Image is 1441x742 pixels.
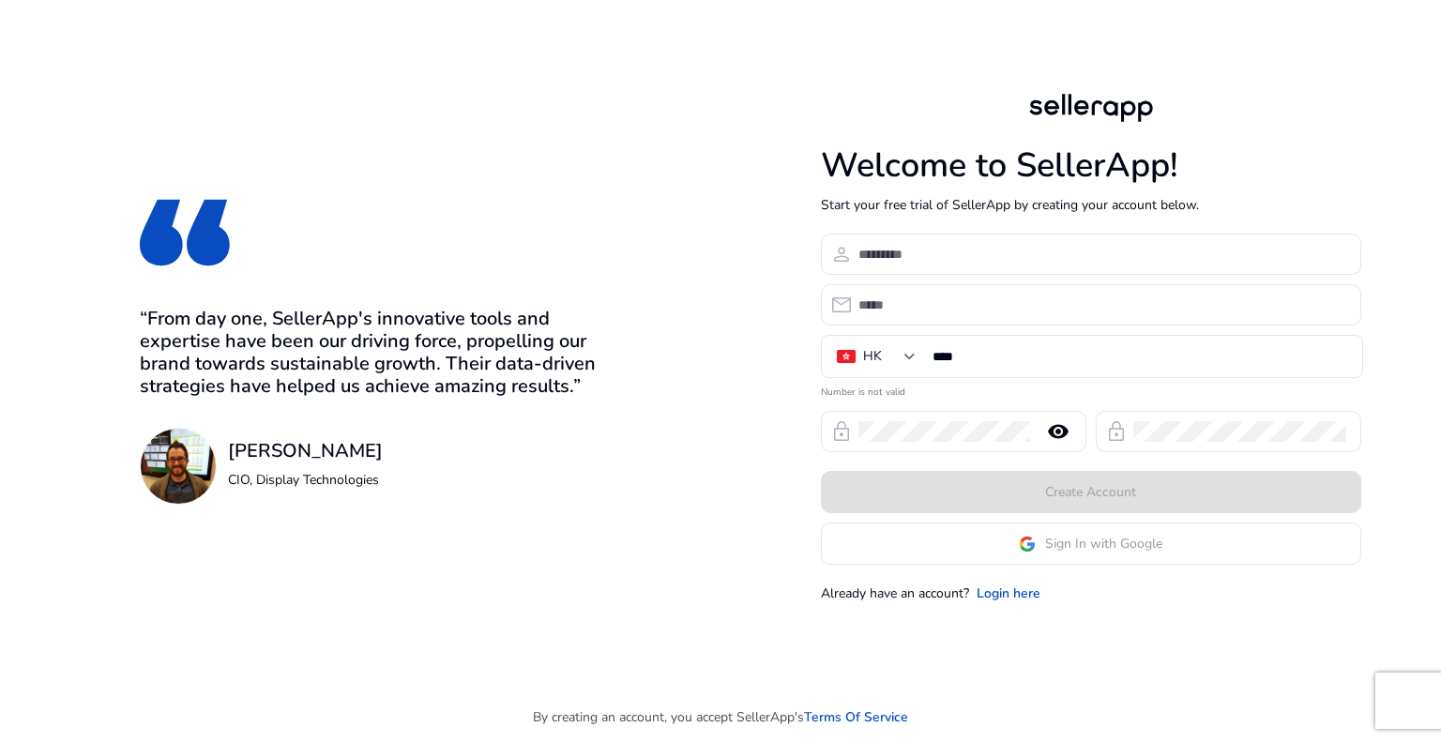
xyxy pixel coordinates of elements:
[821,583,969,603] p: Already have an account?
[228,470,383,490] p: CIO, Display Technologies
[830,294,853,316] span: email
[1036,420,1081,443] mat-icon: remove_red_eye
[228,440,383,462] h3: [PERSON_NAME]
[830,243,853,265] span: person
[821,145,1361,186] h1: Welcome to SellerApp!
[821,195,1361,215] p: Start your free trial of SellerApp by creating your account below.
[140,308,620,398] h3: “From day one, SellerApp's innovative tools and expertise have been our driving force, propelling...
[830,420,853,443] span: lock
[863,346,882,367] div: HK
[1105,420,1128,443] span: lock
[977,583,1040,603] a: Login here
[821,380,1361,400] mat-error: Number is not valid
[804,707,908,727] a: Terms Of Service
